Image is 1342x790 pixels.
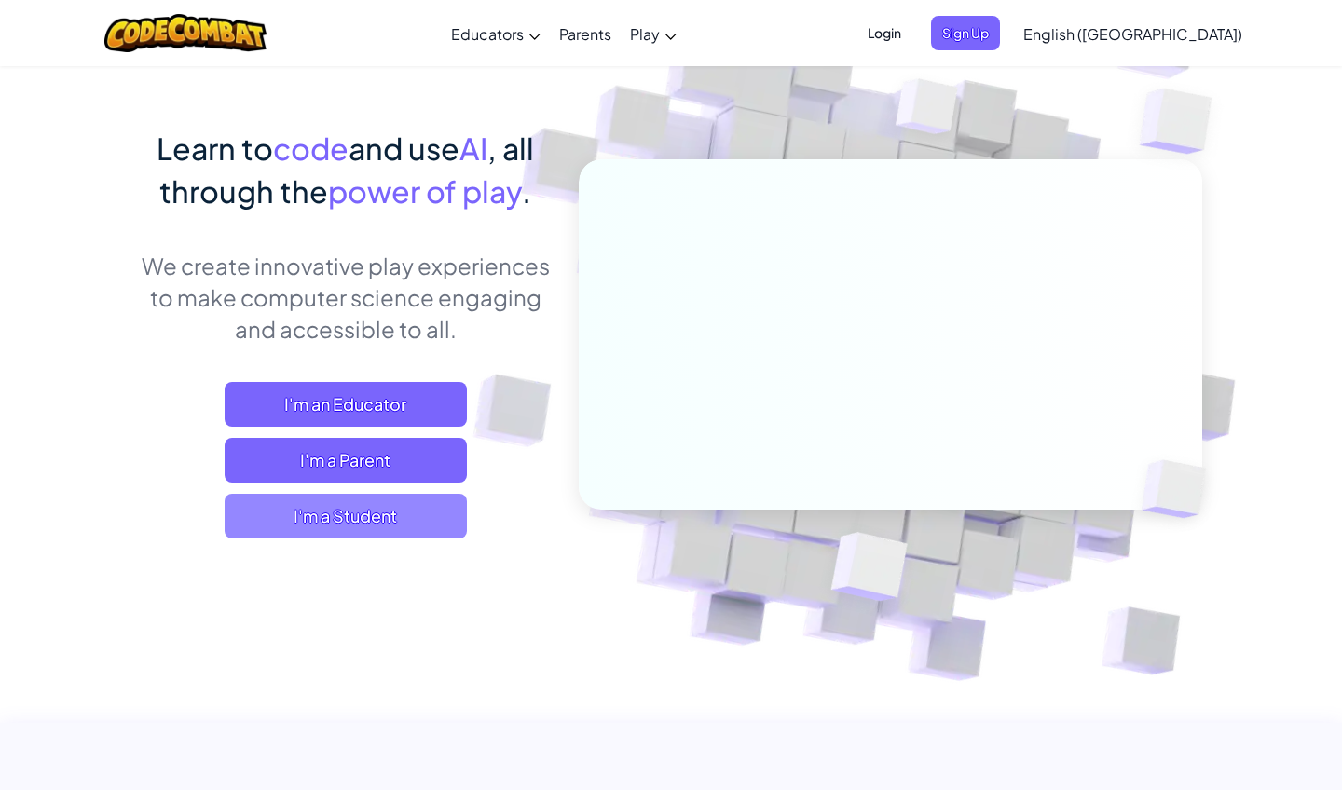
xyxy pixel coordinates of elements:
[786,493,952,647] img: Overlap cubes
[451,24,524,44] span: Educators
[861,42,995,181] img: Overlap cubes
[328,172,522,210] span: power of play
[273,129,349,167] span: code
[157,129,273,167] span: Learn to
[140,250,551,345] p: We create innovative play experiences to make computer science engaging and accessible to all.
[225,438,467,483] a: I'm a Parent
[1023,24,1242,44] span: English ([GEOGRAPHIC_DATA])
[442,8,550,59] a: Educators
[550,8,621,59] a: Parents
[349,129,459,167] span: and use
[225,494,467,538] button: I'm a Student
[621,8,686,59] a: Play
[104,14,267,52] img: CodeCombat logo
[1111,421,1251,557] img: Overlap cubes
[459,129,487,167] span: AI
[1102,43,1264,200] img: Overlap cubes
[856,16,912,50] button: Login
[931,16,1000,50] button: Sign Up
[1014,8,1252,59] a: English ([GEOGRAPHIC_DATA])
[522,172,531,210] span: .
[630,24,660,44] span: Play
[225,382,467,427] a: I'm an Educator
